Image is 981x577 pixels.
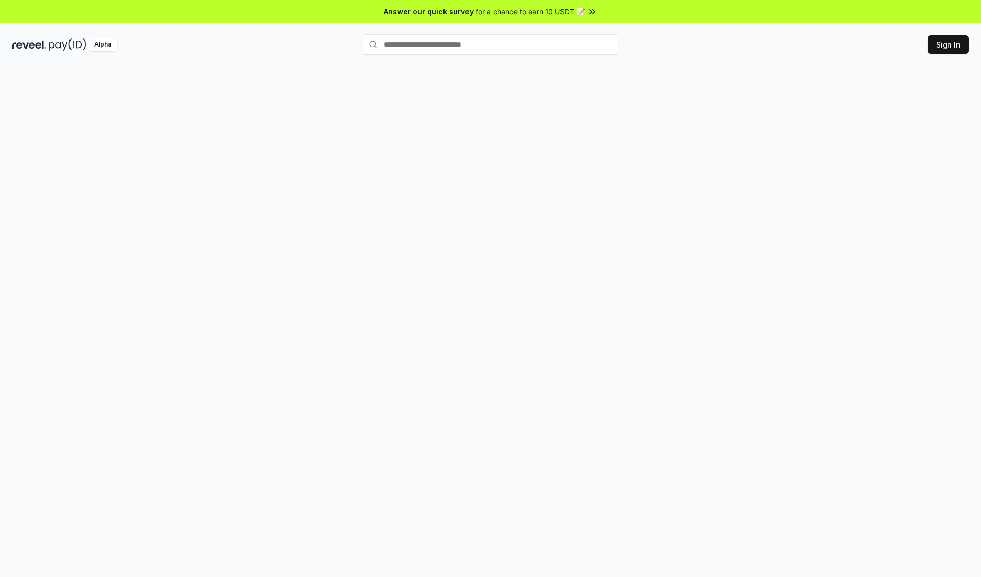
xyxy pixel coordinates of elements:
span: for a chance to earn 10 USDT 📝 [476,6,585,17]
div: Alpha [88,38,117,51]
button: Sign In [928,35,969,54]
img: pay_id [49,38,86,51]
span: Answer our quick survey [384,6,474,17]
img: reveel_dark [12,38,46,51]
